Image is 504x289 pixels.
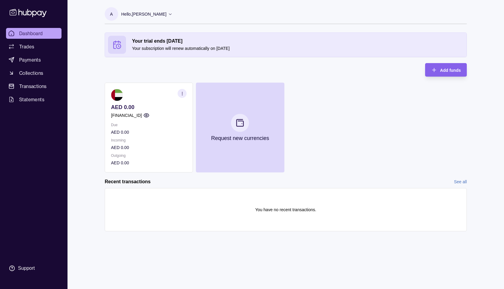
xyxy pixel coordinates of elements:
[19,56,41,63] span: Payments
[18,265,35,272] div: Support
[6,54,61,65] a: Payments
[111,144,187,151] p: AED 0.00
[132,38,463,44] h2: Your trial ends [DATE]
[111,152,187,159] p: Outgoing
[454,178,467,185] a: See all
[196,83,284,172] button: Request new currencies
[255,206,316,213] p: You have no recent transactions.
[111,112,142,119] p: [FINANCIAL_ID]
[6,94,61,105] a: Statements
[111,122,187,128] p: Due
[211,135,269,141] p: Request new currencies
[111,129,187,135] p: AED 0.00
[6,68,61,78] a: Collections
[105,178,151,185] h2: Recent transactions
[6,41,61,52] a: Trades
[19,30,43,37] span: Dashboard
[111,104,187,111] p: AED 0.00
[6,262,61,275] a: Support
[440,68,461,73] span: Add funds
[425,63,467,77] button: Add funds
[19,43,34,50] span: Trades
[19,69,43,77] span: Collections
[19,83,47,90] span: Transactions
[19,96,44,103] span: Statements
[6,28,61,39] a: Dashboard
[111,160,187,166] p: AED 0.00
[6,81,61,92] a: Transactions
[110,11,113,17] p: A
[132,45,463,52] p: Your subscription will renew automatically on [DATE]
[111,137,187,144] p: Incoming
[111,89,123,101] img: ae
[121,11,166,17] p: Hello, [PERSON_NAME]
